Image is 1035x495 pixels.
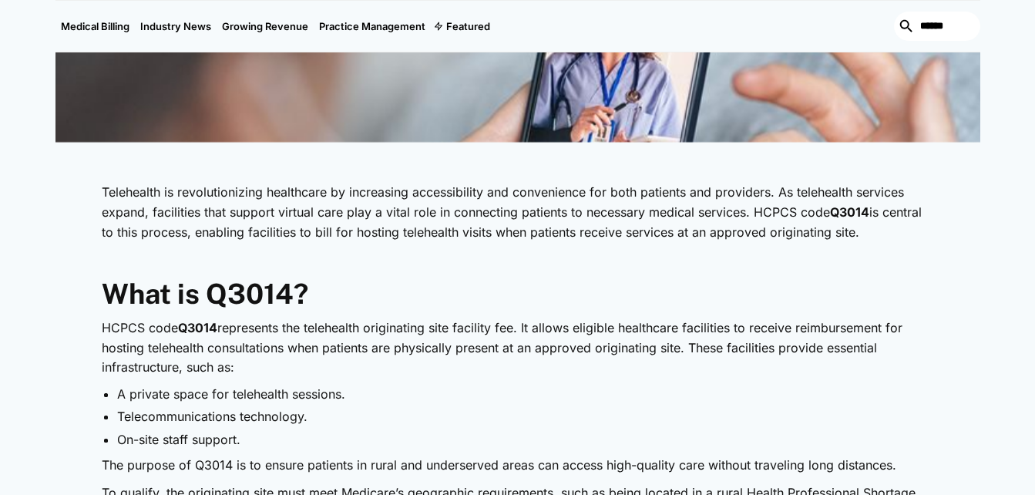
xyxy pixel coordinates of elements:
div: Featured [446,20,490,32]
a: Growing Revenue [217,1,314,52]
p: The purpose of Q3014 is to ensure patients in rural and underserved areas can access high-quality... [102,456,934,476]
p: Telehealth is revolutionizing healthcare by increasing accessibility and convenience for both pat... [102,183,934,242]
strong: Q3014 [178,320,217,335]
p: ‍ [102,250,934,270]
strong: Q3014 [830,204,869,220]
li: A private space for telehealth sessions. [117,386,934,402]
div: Featured [431,1,496,52]
li: Telecommunications technology. [117,408,934,425]
a: Industry News [135,1,217,52]
p: HCPCS code represents the telehealth originating site facility fee. It allows eligible healthcare... [102,318,934,378]
li: On-site staff support. [117,431,934,448]
a: Practice Management [314,1,431,52]
a: Medical Billing [55,1,135,52]
strong: What is Q3014? [102,278,308,310]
